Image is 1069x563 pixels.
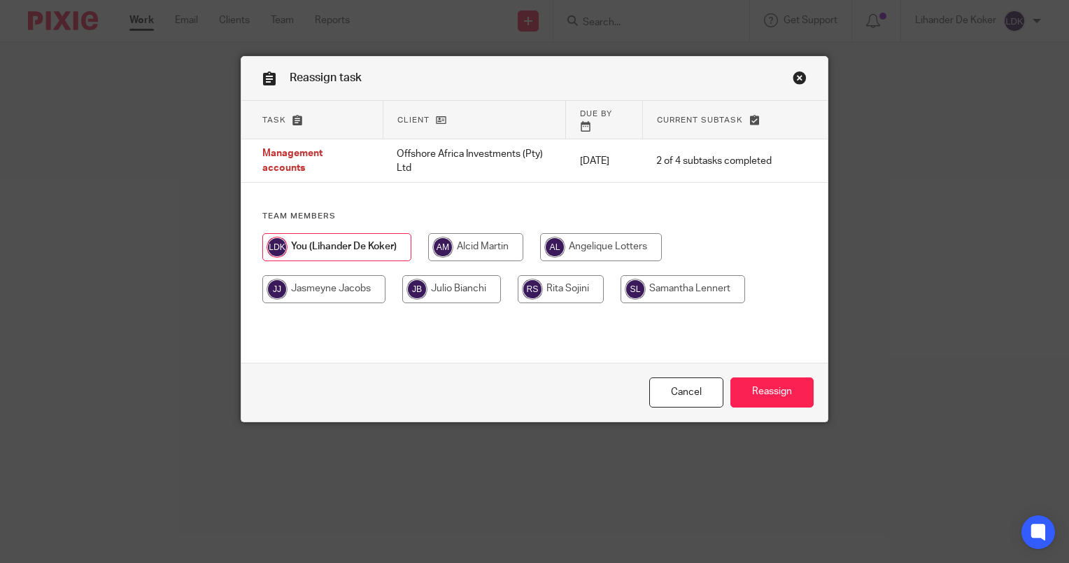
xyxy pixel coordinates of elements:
[649,377,723,408] a: Close this dialog window
[290,72,362,83] span: Reassign task
[657,116,743,124] span: Current subtask
[397,116,430,124] span: Client
[397,147,551,176] p: Offshore Africa Investments (Pty) Ltd
[262,149,323,174] span: Management accounts
[580,154,628,168] p: [DATE]
[262,116,286,124] span: Task
[793,71,807,90] a: Close this dialog window
[730,377,814,408] input: Reassign
[642,139,786,183] td: 2 of 4 subtasks completed
[580,110,612,118] span: Due by
[262,211,807,222] h4: Team members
